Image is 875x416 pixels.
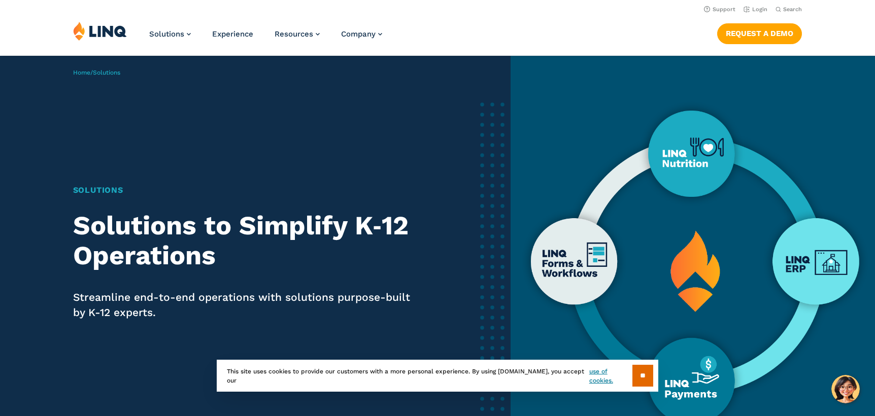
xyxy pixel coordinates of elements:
img: LINQ | K‑12 Software [73,21,127,41]
a: Solutions [149,29,191,39]
a: Resources [275,29,320,39]
a: Support [704,6,735,13]
span: Solutions [93,69,120,76]
span: Resources [275,29,313,39]
span: Search [783,6,802,13]
span: Company [341,29,376,39]
h2: Solutions to Simplify K‑12 Operations [73,211,418,271]
a: Home [73,69,90,76]
a: Request a Demo [717,23,802,44]
a: Company [341,29,382,39]
a: use of cookies. [589,367,632,385]
span: Solutions [149,29,184,39]
nav: Button Navigation [717,21,802,44]
h1: Solutions [73,184,418,196]
span: / [73,69,120,76]
nav: Primary Navigation [149,21,382,55]
button: Hello, have a question? Let’s chat. [831,375,860,403]
div: This site uses cookies to provide our customers with a more personal experience. By using [DOMAIN... [217,360,658,392]
a: Login [744,6,767,13]
p: Streamline end-to-end operations with solutions purpose-built by K-12 experts. [73,290,418,320]
button: Open Search Bar [776,6,802,13]
a: Experience [212,29,253,39]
